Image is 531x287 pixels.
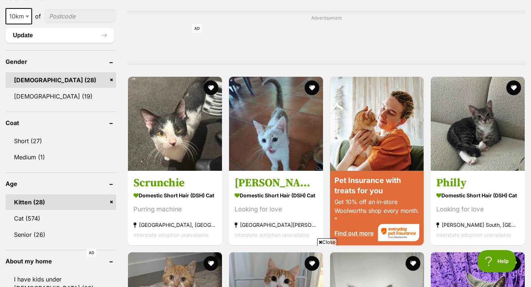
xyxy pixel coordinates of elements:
[436,204,519,214] div: Looking for love
[133,204,216,214] div: Purring machine
[6,180,116,187] header: Age
[6,72,116,88] a: [DEMOGRAPHIC_DATA] (28)
[6,89,116,104] a: [DEMOGRAPHIC_DATA] (19)
[235,190,317,201] strong: Domestic Short Hair (DSH) Cat
[87,249,96,257] span: AD
[204,80,218,95] button: favourite
[436,190,519,201] strong: Domestic Short Hair (DSH) Cat
[436,232,511,238] span: Interstate adoption unavailable
[133,220,216,230] strong: [GEOGRAPHIC_DATA], [GEOGRAPHIC_DATA]
[436,176,519,190] h3: Philly
[317,238,337,246] span: Close
[133,232,208,238] span: Interstate adoption unavailable
[235,204,317,214] div: Looking for love
[133,176,216,190] h3: Scrunchie
[127,11,525,65] div: Advertisement
[235,232,309,238] span: Interstate adoption unavailable
[6,133,116,149] a: Short (27)
[6,211,116,226] a: Cat (574)
[506,80,521,95] button: favourite
[6,227,116,242] a: Senior (26)
[6,149,116,165] a: Medium (1)
[6,28,114,43] button: Update
[229,170,323,245] a: [PERSON_NAME] Domestic Short Hair (DSH) Cat Looking for love [GEOGRAPHIC_DATA][PERSON_NAME][GEOGR...
[6,120,116,126] header: Coat
[436,220,519,230] strong: [PERSON_NAME] South, [GEOGRAPHIC_DATA]
[431,77,525,171] img: Philly - Domestic Short Hair (DSH) Cat
[6,258,116,264] header: About my home
[128,77,222,171] img: Scrunchie - Domestic Short Hair (DSH) Cat
[6,11,31,21] span: 10km
[192,24,461,58] iframe: Advertisement
[6,58,116,65] header: Gender
[6,194,116,210] a: Kitten (28)
[478,250,516,272] iframe: Help Scout Beacon - Open
[133,190,216,201] strong: Domestic Short Hair (DSH) Cat
[235,176,317,190] h3: [PERSON_NAME]
[44,9,116,23] input: postcode
[6,8,32,24] span: 10km
[35,12,41,21] span: of
[305,80,319,95] button: favourite
[235,220,317,230] strong: [GEOGRAPHIC_DATA][PERSON_NAME][GEOGRAPHIC_DATA]
[192,24,202,33] span: AD
[128,170,222,245] a: Scrunchie Domestic Short Hair (DSH) Cat Purring machine [GEOGRAPHIC_DATA], [GEOGRAPHIC_DATA] Inte...
[431,170,525,245] a: Philly Domestic Short Hair (DSH) Cat Looking for love [PERSON_NAME] South, [GEOGRAPHIC_DATA] Inte...
[229,77,323,171] img: Tom - Domestic Short Hair (DSH) Cat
